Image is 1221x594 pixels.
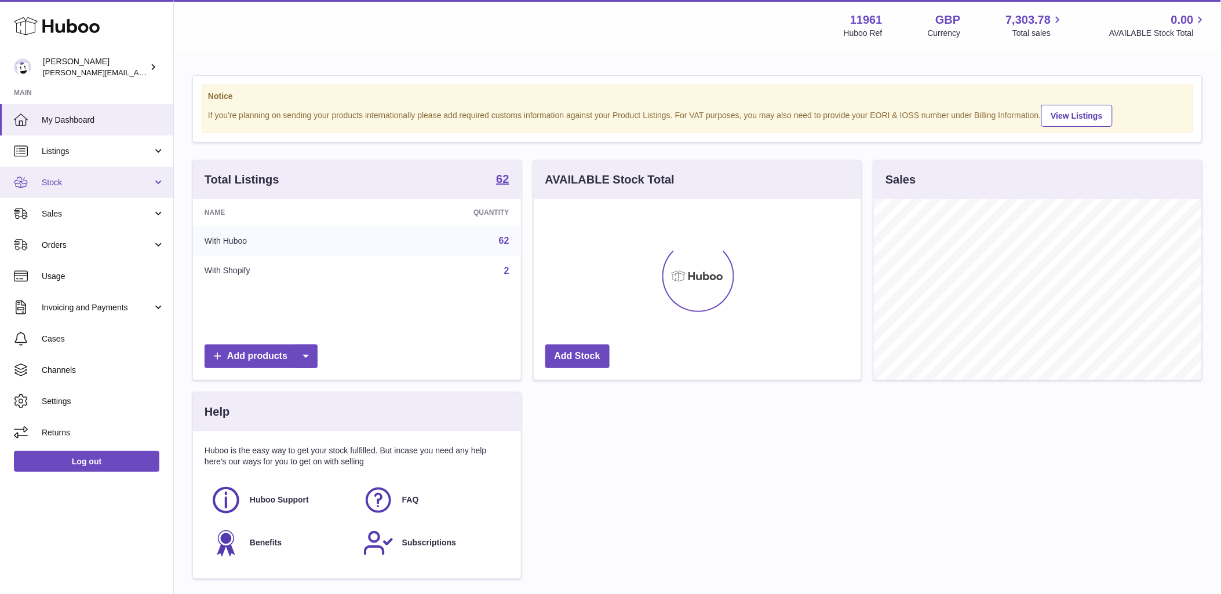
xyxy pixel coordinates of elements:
[1041,105,1113,127] a: View Listings
[363,527,504,559] a: Subscriptions
[504,266,509,276] a: 2
[208,91,1187,102] strong: Notice
[205,172,279,188] h3: Total Listings
[1171,12,1194,28] span: 0.00
[193,199,370,226] th: Name
[14,58,31,76] img: raghav@transformative.in
[42,333,165,344] span: Cases
[1109,28,1207,39] span: AVAILABLE Stock Total
[402,494,419,505] span: FAQ
[885,172,916,188] h3: Sales
[844,28,883,39] div: Huboo Ref
[1006,12,1051,28] span: 7,303.78
[42,427,165,438] span: Returns
[42,115,165,126] span: My Dashboard
[205,445,509,467] p: Huboo is the easy way to get your stock fulfilled. But incase you need any help here's our ways f...
[545,344,610,368] a: Add Stock
[250,537,282,548] span: Benefits
[210,485,351,516] a: Huboo Support
[43,68,232,77] span: [PERSON_NAME][EMAIL_ADDRESS][DOMAIN_NAME]
[250,494,309,505] span: Huboo Support
[14,451,159,472] a: Log out
[42,271,165,282] span: Usage
[850,12,883,28] strong: 11961
[1012,28,1064,39] span: Total sales
[42,365,165,376] span: Channels
[499,236,509,245] a: 62
[193,226,370,256] td: With Huboo
[42,302,152,313] span: Invoicing and Payments
[363,485,504,516] a: FAQ
[42,146,152,157] span: Listings
[496,173,509,187] a: 62
[205,344,318,368] a: Add products
[1006,12,1065,39] a: 7,303.78 Total sales
[43,56,147,78] div: [PERSON_NAME]
[935,12,960,28] strong: GBP
[1109,12,1207,39] a: 0.00 AVAILABLE Stock Total
[928,28,961,39] div: Currency
[42,240,152,251] span: Orders
[210,527,351,559] a: Benefits
[42,177,152,188] span: Stock
[205,404,229,420] h3: Help
[370,199,521,226] th: Quantity
[193,256,370,286] td: With Shopify
[545,172,675,188] h3: AVAILABLE Stock Total
[402,537,456,548] span: Subscriptions
[42,208,152,219] span: Sales
[496,173,509,185] strong: 62
[208,103,1187,127] div: If you're planning on sending your products internationally please add required customs informati...
[42,396,165,407] span: Settings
